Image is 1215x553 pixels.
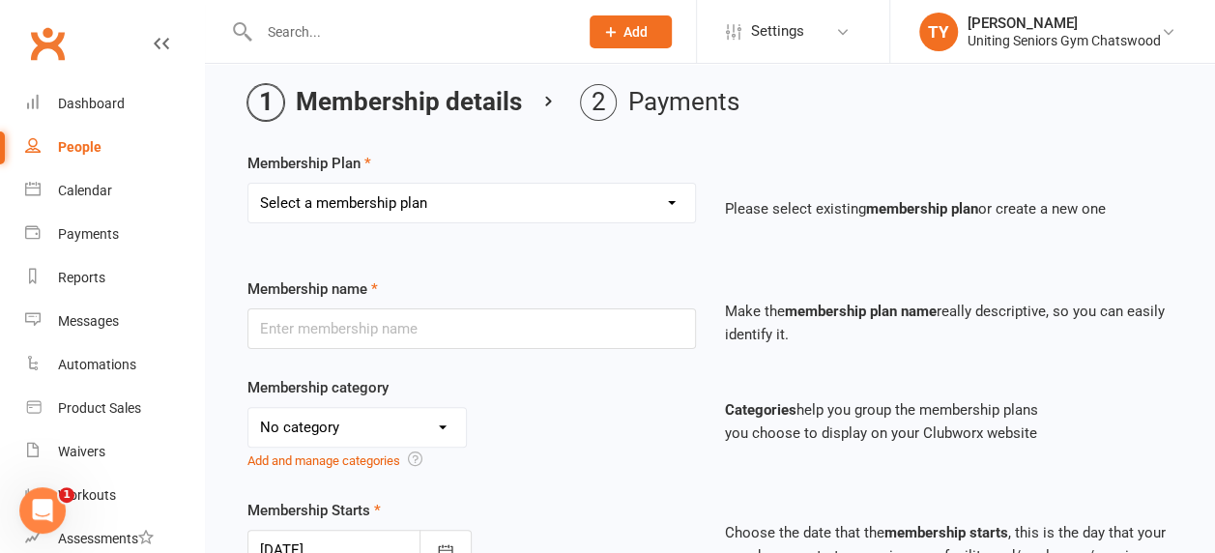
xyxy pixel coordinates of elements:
a: Reports [25,256,204,300]
a: Product Sales [25,387,204,430]
div: Workouts [58,487,116,503]
div: Reports [58,270,105,285]
div: Automations [58,357,136,372]
label: Membership Plan [247,152,371,175]
a: Automations [25,343,204,387]
iframe: Intercom live chat [19,487,66,534]
p: Make the really descriptive, so you can easily identify it. [725,300,1173,346]
span: Add [623,24,648,40]
a: Dashboard [25,82,204,126]
div: Calendar [58,183,112,198]
label: Membership name [247,277,378,301]
li: Payments [580,84,739,121]
strong: membership plan name [785,303,937,320]
p: Please select existing or create a new one [725,197,1173,220]
div: Messages [58,313,119,329]
div: Payments [58,226,119,242]
div: Product Sales [58,400,141,416]
span: 1 [59,487,74,503]
input: Enter membership name [247,308,696,349]
a: Calendar [25,169,204,213]
a: Waivers [25,430,204,474]
li: Membership details [247,84,522,121]
div: Waivers [58,444,105,459]
a: Messages [25,300,204,343]
p: help you group the membership plans you choose to display on your Clubworx website [725,398,1173,445]
span: Settings [751,10,804,53]
a: Workouts [25,474,204,517]
div: TY [919,13,958,51]
a: People [25,126,204,169]
button: Add [590,15,672,48]
strong: membership plan [866,200,978,218]
div: Uniting Seniors Gym Chatswood [968,32,1161,49]
label: Membership category [247,376,389,399]
a: Payments [25,213,204,256]
a: Clubworx [23,19,72,68]
div: [PERSON_NAME] [968,15,1161,32]
strong: Categories [725,401,796,419]
div: Assessments [58,531,154,546]
div: People [58,139,101,155]
div: Dashboard [58,96,125,111]
input: Search... [253,18,564,45]
strong: membership starts [884,524,1008,541]
a: Add and manage categories [247,453,400,468]
label: Membership Starts [247,499,381,522]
